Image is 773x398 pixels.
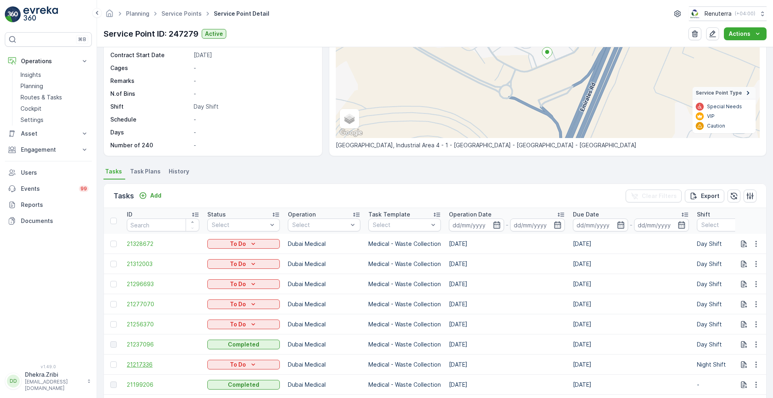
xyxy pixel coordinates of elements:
button: Operations [5,53,92,69]
button: Clear Filters [626,190,682,202]
p: Remarks [110,77,190,85]
p: - [194,115,314,124]
p: - [630,220,632,230]
td: Medical - Waste Collection [364,375,445,395]
a: Insights [17,69,92,80]
a: Homepage [105,12,114,19]
img: Screenshot_2024-07-26_at_13.33.01.png [689,9,701,18]
p: Routes & Tasks [21,93,62,101]
p: Caution [707,123,725,129]
td: Dubai Medical [284,274,364,294]
span: v 1.49.0 [5,364,92,369]
button: Actions [724,27,767,40]
td: [DATE] [445,274,569,294]
p: Dhekra.Zribi [25,371,83,379]
a: Routes & Tasks [17,92,92,103]
p: Shift [697,210,710,219]
a: 21256370 [127,320,199,328]
p: To Do [230,260,246,268]
p: 99 [81,186,87,192]
a: Cockpit [17,103,92,114]
a: 21328672 [127,240,199,248]
p: Active [205,30,223,38]
div: Toggle Row Selected [110,341,117,348]
p: - [194,141,314,149]
span: 21312003 [127,260,199,268]
p: To Do [230,240,246,248]
p: N.of Bins [110,90,190,98]
td: [DATE] [569,294,693,314]
button: To Do [207,299,280,309]
p: Engagement [21,146,76,154]
a: Service Points [161,10,202,17]
p: Settings [21,116,43,124]
p: Add [150,192,161,200]
p: Days [110,128,190,136]
p: ID [127,210,132,219]
a: Layers [341,110,358,128]
p: - [194,64,314,72]
td: Medical - Waste Collection [364,355,445,375]
span: Tasks [105,167,122,175]
div: Toggle Row Selected [110,361,117,368]
div: Toggle Row Selected [110,382,117,388]
p: To Do [230,280,246,288]
button: Export [685,190,724,202]
p: Actions [729,30,750,38]
td: Dubai Medical [284,234,364,254]
td: [DATE] [445,254,569,274]
img: Google [338,128,364,138]
a: Open this area in Google Maps (opens a new window) [338,128,364,138]
td: Medical - Waste Collection [364,294,445,314]
td: Medical - Waste Collection [364,254,445,274]
p: Cages [110,64,190,72]
a: Events99 [5,181,92,197]
td: Dubai Medical [284,375,364,395]
p: Events [21,185,74,193]
button: Completed [207,380,280,390]
input: Search [127,219,199,231]
td: Dubai Medical [284,314,364,334]
td: [DATE] [569,314,693,334]
a: 21217336 [127,361,199,369]
td: Medical - Waste Collection [364,234,445,254]
span: 21199206 [127,381,199,389]
td: [DATE] [569,234,693,254]
a: Documents [5,213,92,229]
p: - [506,220,508,230]
p: Tasks [114,190,134,202]
p: Contract Start Date [110,51,190,59]
button: Completed [207,340,280,349]
span: 21277070 [127,300,199,308]
span: Task Plans [130,167,161,175]
td: [DATE] [569,274,693,294]
p: Number of 240 [110,141,190,149]
p: Select [373,221,428,229]
p: Insights [21,71,41,79]
p: Completed [228,340,259,349]
button: Add [136,191,165,200]
td: Dubai Medical [284,334,364,355]
input: dd/mm/yyyy [634,219,689,231]
td: [DATE] [445,314,569,334]
td: Medical - Waste Collection [364,314,445,334]
p: - [194,77,314,85]
p: Export [701,192,719,200]
p: [EMAIL_ADDRESS][DOMAIN_NAME] [25,379,83,392]
p: Asset [21,130,76,138]
p: Due Date [573,210,599,219]
p: ⌘B [78,36,86,43]
a: Users [5,165,92,181]
p: Completed [228,381,259,389]
button: Asset [5,126,92,142]
p: To Do [230,320,246,328]
a: 21237096 [127,340,199,349]
p: Shift [110,103,190,111]
td: [DATE] [569,254,693,274]
td: Dubai Medical [284,294,364,314]
td: [DATE] [569,334,693,355]
button: To Do [207,320,280,329]
td: [DATE] [445,294,569,314]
